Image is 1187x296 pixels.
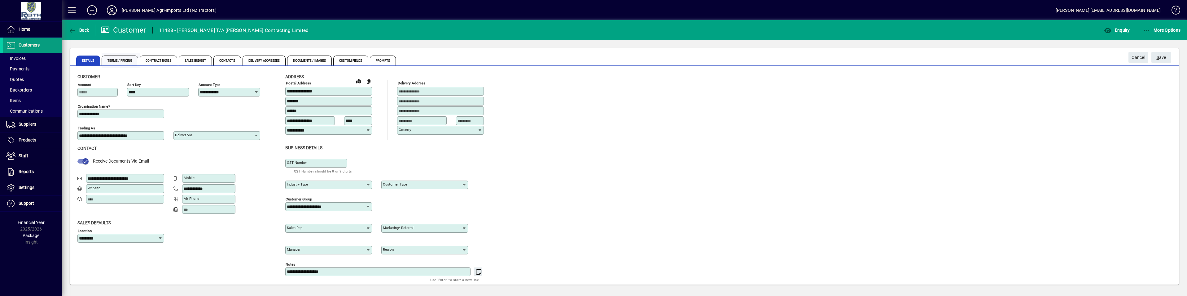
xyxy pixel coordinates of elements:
[3,196,62,211] a: Support
[102,56,138,65] span: Terms / Pricing
[354,76,364,86] a: View on map
[62,25,96,36] app-page-header-button: Back
[19,27,30,32] span: Home
[78,228,92,233] mat-label: Location
[1104,28,1130,33] span: Enquiry
[399,128,411,132] mat-label: Country
[1132,52,1145,63] span: Cancel
[383,247,394,252] mat-label: Region
[286,197,312,201] mat-label: Customer group
[430,276,479,283] mat-hint: Use 'Enter' to start a new line
[82,5,102,16] button: Add
[76,56,100,65] span: Details
[6,87,32,92] span: Backorders
[213,56,241,65] span: Contacts
[6,66,29,71] span: Payments
[285,145,322,150] span: Business details
[199,83,220,87] mat-label: Account Type
[3,53,62,64] a: Invoices
[159,25,309,35] div: 11488 - [PERSON_NAME] T/A [PERSON_NAME] Contracting Limited
[179,56,212,65] span: Sales Budget
[3,117,62,132] a: Suppliers
[333,56,368,65] span: Custom Fields
[23,233,39,238] span: Package
[3,74,62,85] a: Quotes
[1157,52,1166,63] span: ave
[285,74,304,79] span: Address
[101,25,146,35] div: Customer
[287,56,332,65] span: Documents / Images
[122,5,217,15] div: [PERSON_NAME] Agri-Imports Ltd (NZ Tractors)
[19,43,40,47] span: Customers
[102,5,122,16] button: Profile
[19,169,34,174] span: Reports
[78,104,108,109] mat-label: Organisation name
[68,28,89,33] span: Back
[370,56,396,65] span: Prompts
[3,64,62,74] a: Payments
[6,109,43,114] span: Communications
[287,182,308,186] mat-label: Industry type
[19,201,34,206] span: Support
[1102,25,1131,36] button: Enquiry
[67,25,91,36] button: Back
[294,168,352,175] mat-hint: GST Number should be 8 or 9 digits
[3,164,62,180] a: Reports
[3,106,62,116] a: Communications
[77,74,100,79] span: Customer
[383,182,407,186] mat-label: Customer type
[6,56,26,61] span: Invoices
[3,180,62,195] a: Settings
[184,176,195,180] mat-label: Mobile
[93,159,149,164] span: Receive Documents Via Email
[1157,55,1159,60] span: S
[383,226,414,230] mat-label: Marketing/ Referral
[1151,52,1171,63] button: Save
[364,76,374,86] button: Copy to Delivery address
[1128,52,1148,63] button: Cancel
[3,95,62,106] a: Items
[3,132,62,148] a: Products
[1167,1,1179,21] a: Knowledge Base
[19,185,34,190] span: Settings
[1143,28,1181,33] span: More Options
[78,83,91,87] mat-label: Account
[19,137,36,142] span: Products
[77,220,111,225] span: Sales defaults
[286,262,295,266] mat-label: Notes
[287,160,307,165] mat-label: GST Number
[127,83,141,87] mat-label: Sort key
[1141,25,1182,36] button: More Options
[18,220,45,225] span: Financial Year
[19,122,36,127] span: Suppliers
[19,153,28,158] span: Staff
[3,148,62,164] a: Staff
[6,77,24,82] span: Quotes
[88,186,100,190] mat-label: Website
[287,247,300,252] mat-label: Manager
[3,22,62,37] a: Home
[243,56,286,65] span: Delivery Addresses
[6,98,21,103] span: Items
[140,56,177,65] span: Contract Rates
[184,196,199,201] mat-label: Alt Phone
[175,133,192,137] mat-label: Deliver via
[78,126,95,130] mat-label: Trading as
[287,226,302,230] mat-label: Sales rep
[1056,5,1161,15] div: [PERSON_NAME] [EMAIL_ADDRESS][DOMAIN_NAME]
[77,146,97,151] span: Contact
[3,85,62,95] a: Backorders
